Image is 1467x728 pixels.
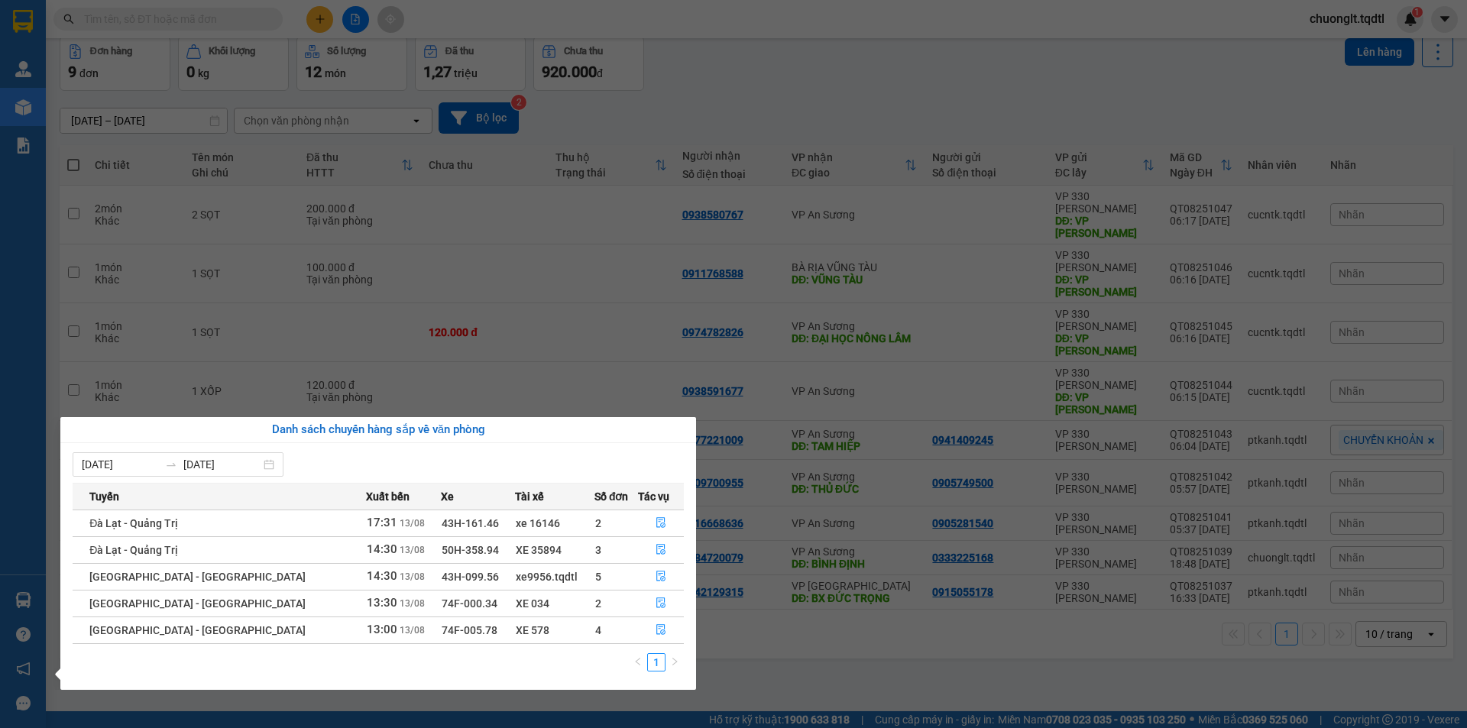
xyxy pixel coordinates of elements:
span: 2 [595,597,601,610]
button: left [629,653,647,671]
span: 74F-000.34 [442,597,497,610]
span: Tác vụ [638,488,669,505]
span: Tuyến [89,488,119,505]
span: Số đơn [594,488,629,505]
li: Previous Page [629,653,647,671]
span: 2 [595,517,601,529]
span: Xe [441,488,454,505]
span: 13/08 [400,518,425,529]
span: 14:30 [367,569,397,583]
span: Tài xế [515,488,544,505]
span: to [165,458,177,471]
span: 13:30 [367,596,397,610]
span: 13:00 [367,623,397,636]
a: 1 [648,654,665,671]
span: file-done [656,517,666,529]
span: 13/08 [400,625,425,636]
div: XE 034 [516,595,594,612]
span: 4 [595,624,601,636]
span: 13/08 [400,545,425,555]
span: 43H-161.46 [442,517,499,529]
li: Next Page [665,653,684,671]
span: Đà Lạt - Quảng Trị [89,517,178,529]
div: xe9956.tqdtl [516,568,594,585]
span: 14:30 [367,542,397,556]
span: file-done [656,544,666,556]
span: left [633,657,643,666]
div: XE 578 [516,622,594,639]
input: Từ ngày [82,456,159,473]
li: 1 [647,653,665,671]
span: right [670,657,679,666]
button: file-done [639,538,683,562]
button: file-done [639,565,683,589]
span: swap-right [165,458,177,471]
span: Đà Lạt - Quảng Trị [89,544,178,556]
input: Đến ngày [183,456,261,473]
div: xe 16146 [516,515,594,532]
button: file-done [639,591,683,616]
span: 3 [595,544,601,556]
span: 17:31 [367,516,397,529]
span: file-done [656,624,666,636]
span: file-done [656,597,666,610]
span: [GEOGRAPHIC_DATA] - [GEOGRAPHIC_DATA] [89,624,306,636]
button: file-done [639,618,683,642]
span: 13/08 [400,571,425,582]
span: 43H-099.56 [442,571,499,583]
span: file-done [656,571,666,583]
span: 50H-358.94 [442,544,499,556]
span: 74F-005.78 [442,624,497,636]
span: [GEOGRAPHIC_DATA] - [GEOGRAPHIC_DATA] [89,597,306,610]
button: right [665,653,684,671]
span: 13/08 [400,598,425,609]
button: file-done [639,511,683,535]
span: 5 [595,571,601,583]
div: Danh sách chuyến hàng sắp về văn phòng [73,421,684,439]
div: XE 35894 [516,542,594,558]
span: Xuất bến [366,488,410,505]
span: [GEOGRAPHIC_DATA] - [GEOGRAPHIC_DATA] [89,571,306,583]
